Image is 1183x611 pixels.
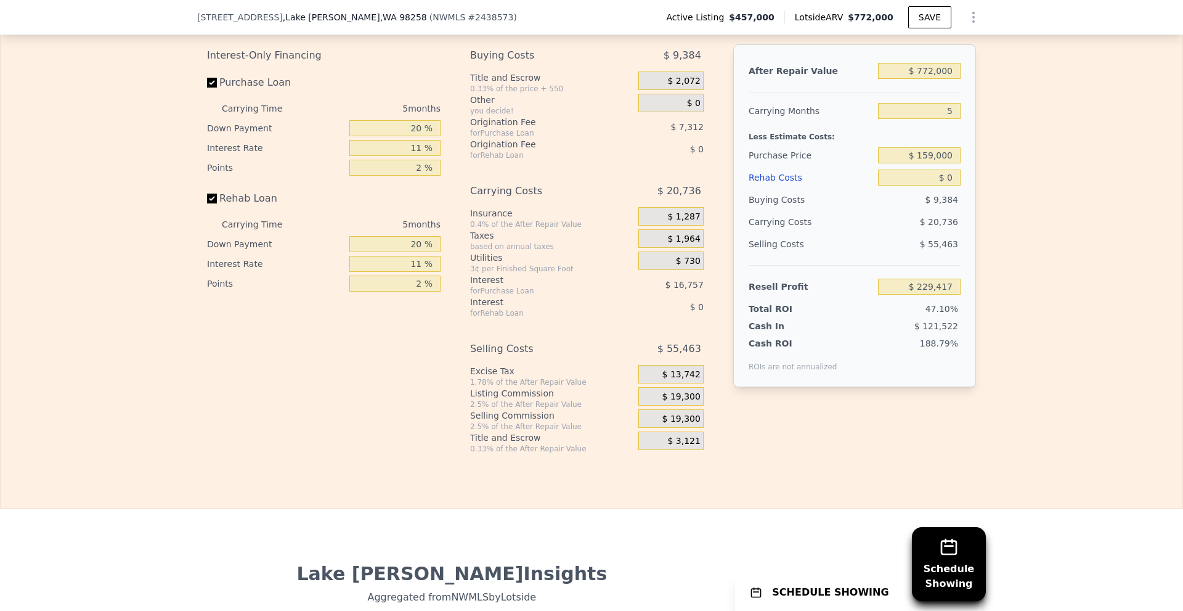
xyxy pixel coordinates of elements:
span: $ 121,522 [914,321,958,331]
div: Interest [470,296,608,308]
div: Less Estimate Costs: [749,122,961,144]
div: Down Payment [207,118,344,138]
span: $ 55,463 [920,239,958,249]
div: Carrying Costs [749,211,826,233]
div: Resell Profit [749,276,873,298]
button: SAVE [908,6,951,28]
div: Carrying Time [222,215,302,234]
div: Other [470,94,633,106]
div: Interest Rate [207,138,344,158]
div: for Rehab Loan [470,308,608,318]
span: $ 0 [690,144,704,154]
span: # 2438573 [468,12,513,22]
span: $ 9,384 [925,195,958,205]
span: $ 3,121 [667,436,700,447]
input: Rehab Loan [207,194,217,203]
div: Taxes [470,229,633,242]
div: 0.4% of the After Repair Value [470,219,633,229]
span: , Lake [PERSON_NAME] [283,11,427,23]
div: Title and Escrow [470,432,633,444]
div: Selling Commission [470,409,633,422]
span: Active Listing [666,11,729,23]
div: Interest [470,274,608,286]
div: Title and Escrow [470,72,633,84]
div: Points [207,158,344,178]
div: ( ) [429,11,517,23]
div: Interest Rate [207,254,344,274]
span: $ 1,964 [667,234,700,245]
button: Show Options [961,5,986,30]
div: Buying Costs [470,44,608,67]
div: Cash ROI [749,337,837,350]
span: $ 19,300 [662,414,701,425]
div: Lake [PERSON_NAME] Insights [207,563,697,585]
span: 47.10% [925,304,958,314]
div: Carrying Time [222,99,302,118]
div: Selling Costs [470,338,608,360]
div: Total ROI [749,303,826,315]
div: 2.5% of the After Repair Value [470,422,633,432]
div: Purchase Price [749,144,873,166]
span: $ 20,736 [920,217,958,227]
div: Origination Fee [470,116,608,128]
div: Selling Costs [749,233,873,255]
div: Interest-Only Financing [207,44,441,67]
span: NWMLS [433,12,465,22]
div: Carrying Months [749,100,873,122]
div: 5 months [307,99,441,118]
span: $ 730 [676,256,701,267]
div: Insurance [470,207,633,219]
div: 3¢ per Finished Square Foot [470,264,633,274]
div: ROIs are not annualized [749,350,837,372]
span: $ 9,384 [664,44,701,67]
span: $772,000 [848,12,893,22]
div: Listing Commission [470,387,633,400]
span: [STREET_ADDRESS] [197,11,283,23]
label: Purchase Loan [207,72,344,94]
span: $ 55,463 [657,338,701,360]
span: $ 20,736 [657,180,701,202]
div: Cash In [749,320,826,332]
span: Lotside ARV [795,11,848,23]
span: $ 0 [687,98,701,109]
div: for Purchase Loan [470,128,608,138]
div: Excise Tax [470,365,633,377]
div: based on annual taxes [470,242,633,252]
span: $457,000 [729,11,774,23]
span: 188.79% [920,338,958,348]
div: 5 months [307,215,441,234]
div: 2.5% of the After Repair Value [470,400,633,409]
div: Buying Costs [749,189,873,211]
span: $ 1,287 [667,211,700,223]
input: Purchase Loan [207,78,217,88]
button: ScheduleShowing [912,527,986,601]
div: Down Payment [207,234,344,254]
div: Origination Fee [470,138,608,150]
span: $ 2,072 [667,76,700,87]
span: $ 0 [690,302,704,312]
div: Carrying Costs [470,180,608,202]
span: $ 16,757 [665,280,704,290]
label: Rehab Loan [207,187,344,210]
div: for Rehab Loan [470,150,608,160]
div: 0.33% of the price + 550 [470,84,633,94]
div: Utilities [470,252,633,264]
div: for Purchase Loan [470,286,608,296]
div: you decide! [470,106,633,116]
div: Aggregated from NWMLS by Lotside [207,585,697,605]
span: $ 13,742 [662,369,701,380]
div: Points [207,274,344,293]
span: $ 7,312 [670,122,703,132]
div: 1.78% of the After Repair Value [470,377,633,387]
h1: SCHEDULE SHOWING [772,585,888,600]
span: , WA 98258 [380,12,427,22]
div: After Repair Value [749,60,873,82]
div: Rehab Costs [749,166,873,189]
span: $ 19,300 [662,392,701,403]
div: 0.33% of the After Repair Value [470,444,633,454]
